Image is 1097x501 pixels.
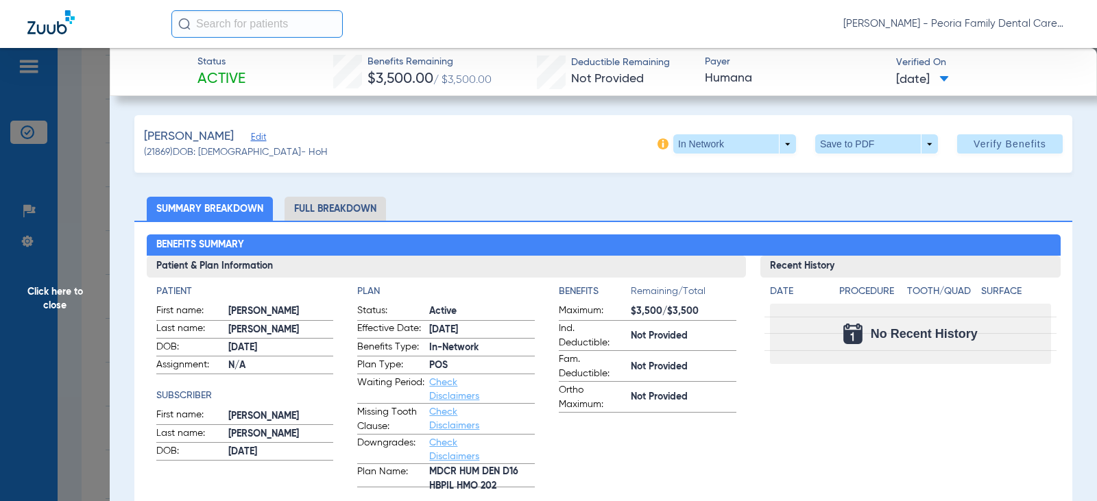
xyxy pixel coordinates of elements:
h4: Benefits [559,284,631,299]
span: POS [429,358,535,373]
span: Humana [705,70,884,87]
h4: Plan [357,284,535,299]
span: (21869) DOB: [DEMOGRAPHIC_DATA] - HoH [144,145,328,160]
span: [PERSON_NAME] - Peoria Family Dental Care [843,17,1070,31]
h3: Recent History [760,256,1060,278]
span: Active [429,304,535,319]
app-breakdown-title: Benefits [559,284,631,304]
span: Not Provided [631,360,736,374]
span: $3,500/$3,500 [631,304,736,319]
span: In-Network [429,341,535,355]
h4: Surface [981,284,1050,299]
a: Check Disclaimers [429,438,479,461]
span: Maximum: [559,304,626,320]
a: Check Disclaimers [429,378,479,401]
span: Ortho Maximum: [559,383,626,412]
span: MDCR HUM DEN D16 HBPIL HMO 202 [429,472,535,487]
span: Status: [357,304,424,320]
img: Search Icon [178,18,191,30]
img: Calendar [843,323,863,344]
h4: Subscriber [156,389,334,403]
span: Remaining/Total [631,284,736,304]
span: Plan Type: [357,358,424,374]
span: [PERSON_NAME] [228,304,334,319]
span: Status [197,55,245,69]
span: $3,500.00 [367,72,433,86]
span: Benefits Type: [357,340,424,356]
span: Edit [251,132,263,145]
app-breakdown-title: Procedure [839,284,902,304]
h4: Tooth/Quad [907,284,976,299]
h4: Patient [156,284,334,299]
app-breakdown-title: Date [770,284,828,304]
span: Waiting Period: [357,376,424,403]
span: Fam. Deductible: [559,352,626,381]
span: Active [197,70,245,89]
span: Not Provided [631,390,736,404]
span: Last name: [156,321,224,338]
span: Verified On [896,56,1075,70]
span: DOB: [156,340,224,356]
h2: Benefits Summary [147,234,1061,256]
span: Ind. Deductible: [559,321,626,350]
span: Downgrades: [357,436,424,463]
span: [PERSON_NAME] [228,323,334,337]
h3: Patient & Plan Information [147,256,747,278]
span: Not Provided [571,73,644,85]
span: Deductible Remaining [571,56,670,70]
span: First name: [156,408,224,424]
span: Effective Date: [357,321,424,338]
button: Save to PDF [815,134,938,154]
img: info-icon [658,138,668,149]
span: Verify Benefits [974,138,1046,149]
input: Search for patients [171,10,343,38]
span: DOB: [156,444,224,461]
span: Benefits Remaining [367,55,492,69]
span: / $3,500.00 [433,75,492,86]
a: Check Disclaimers [429,407,479,430]
span: [PERSON_NAME] [228,409,334,424]
span: [DATE] [429,323,535,337]
h4: Procedure [839,284,902,299]
span: Payer [705,55,884,69]
app-breakdown-title: Surface [981,284,1050,304]
app-breakdown-title: Tooth/Quad [907,284,976,304]
span: First name: [156,304,224,320]
span: [PERSON_NAME] [228,427,334,441]
span: [DATE] [896,71,949,88]
span: Last name: [156,426,224,443]
span: N/A [228,358,334,373]
span: Not Provided [631,329,736,343]
span: [DATE] [228,445,334,459]
span: No Recent History [871,327,978,341]
li: Summary Breakdown [147,197,273,221]
button: In Network [673,134,796,154]
span: Assignment: [156,358,224,374]
span: Missing Tooth Clause: [357,405,424,434]
button: Verify Benefits [957,134,1063,154]
span: [PERSON_NAME] [144,128,234,145]
img: Zuub Logo [27,10,75,34]
li: Full Breakdown [285,197,386,221]
span: Plan Name: [357,465,424,487]
span: [DATE] [228,341,334,355]
h4: Date [770,284,828,299]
